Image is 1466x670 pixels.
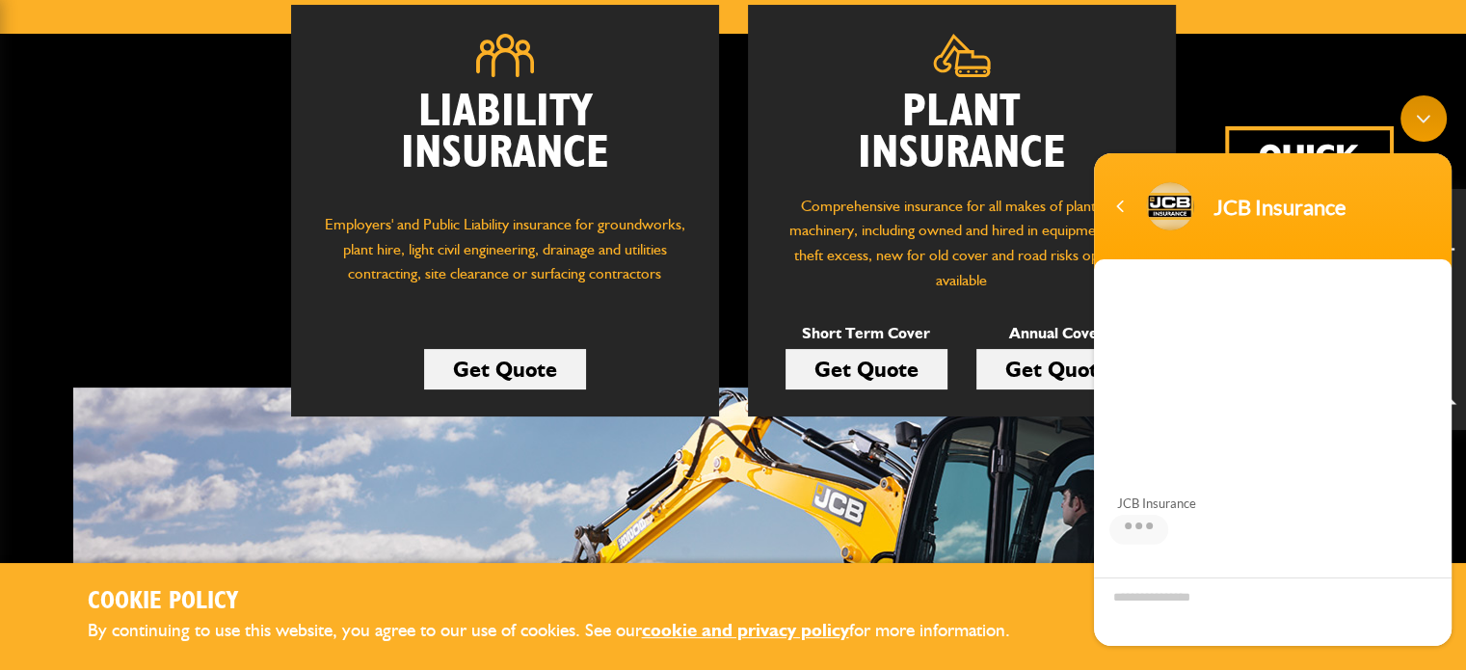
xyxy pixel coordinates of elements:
[1084,86,1461,656] iframe: SalesIQ Chatwindow
[88,587,1042,617] h2: Cookie Policy
[777,92,1147,174] h2: Plant Insurance
[777,194,1147,292] p: Comprehensive insurance for all makes of plant and machinery, including owned and hired in equipm...
[88,616,1042,646] p: By continuing to use this website, you agree to our use of cookies. See our for more information.
[976,349,1138,389] a: Get Quote
[976,321,1138,346] p: Annual Cover
[320,92,690,194] h2: Liability Insurance
[786,321,947,346] p: Short Term Cover
[786,349,947,389] a: Get Quote
[320,212,690,305] p: Employers' and Public Liability insurance for groundworks, plant hire, light civil engineering, d...
[424,349,586,389] a: Get Quote
[642,619,849,641] a: cookie and privacy policy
